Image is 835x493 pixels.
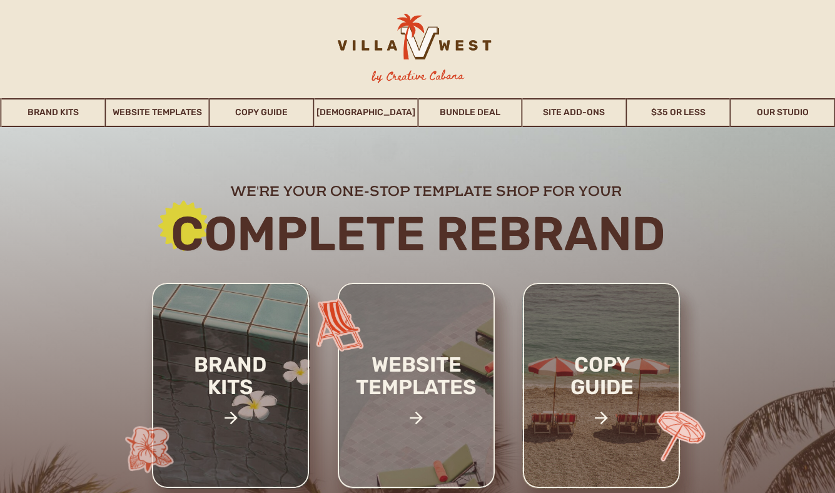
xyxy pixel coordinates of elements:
a: Our Studio [731,98,834,127]
a: Brand Kits [2,98,105,127]
a: copy guide [544,353,660,440]
h2: we're your one-stop template shop for your [141,182,711,198]
a: Site Add-Ons [523,98,626,127]
a: [DEMOGRAPHIC_DATA] [314,98,417,127]
h3: by Creative Cabana [361,67,474,86]
a: Bundle Deal [418,98,522,127]
a: Website Templates [106,98,209,127]
a: brand kits [178,353,283,440]
h2: Complete rebrand [80,208,756,259]
a: Copy Guide [210,98,313,127]
a: $35 or Less [627,98,730,127]
a: website templates [335,353,498,425]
